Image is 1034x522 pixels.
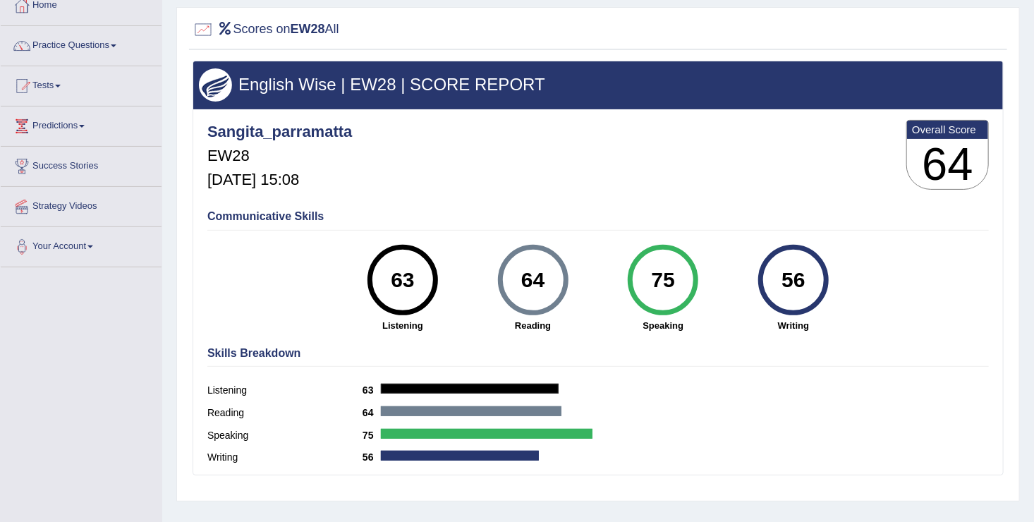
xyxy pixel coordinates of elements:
[207,123,352,140] h4: Sangita_parramatta
[377,250,428,310] div: 63
[207,383,363,398] label: Listening
[1,66,162,102] a: Tests
[736,319,852,332] strong: Writing
[912,123,983,135] b: Overall Score
[363,430,381,441] b: 75
[363,384,381,396] b: 63
[363,451,381,463] b: 56
[1,187,162,222] a: Strategy Videos
[199,75,997,94] h3: English Wise | EW28 | SCORE REPORT
[345,319,461,332] strong: Listening
[907,139,988,190] h3: 64
[363,407,381,418] b: 64
[767,250,819,310] div: 56
[207,428,363,443] label: Speaking
[207,450,363,465] label: Writing
[1,107,162,142] a: Predictions
[199,68,232,102] img: wings.png
[207,406,363,420] label: Reading
[475,319,591,332] strong: Reading
[507,250,559,310] div: 64
[638,250,689,310] div: 75
[291,22,325,36] b: EW28
[207,210,989,223] h4: Communicative Skills
[207,347,989,360] h4: Skills Breakdown
[605,319,722,332] strong: Speaking
[1,26,162,61] a: Practice Questions
[193,19,339,40] h2: Scores on All
[1,147,162,182] a: Success Stories
[207,147,352,164] h5: EW28
[1,227,162,262] a: Your Account
[207,171,352,188] h5: [DATE] 15:08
